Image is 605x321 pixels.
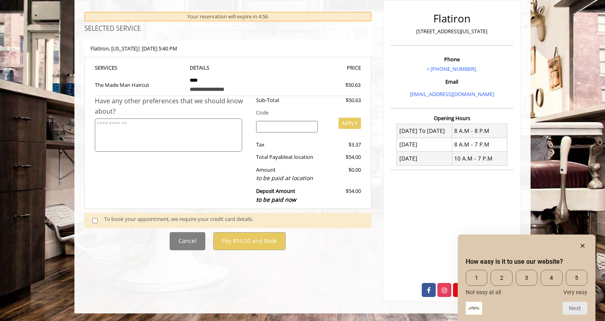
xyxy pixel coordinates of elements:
div: Your reservation will expire in 4:56 [84,12,371,21]
span: 4 [541,270,562,286]
b: Flatiron | [DATE] 5:40 PM [90,45,177,52]
h3: SELECTED SERVICE [84,25,371,32]
div: Code [250,108,361,117]
td: 10 A.M - 7 P.M [452,152,507,165]
div: $50.63 [324,96,361,104]
div: Total Payable [250,153,324,161]
h3: Email [393,79,511,84]
h3: Opening Hours [391,115,513,121]
div: to be paid at location [256,174,318,183]
td: 8 A.M - 8 P.M [452,124,507,138]
span: 2 [491,270,512,286]
div: $54.00 [324,153,361,161]
div: $50.63 [317,81,361,89]
div: $54.00 [324,187,361,204]
div: How easy is it to use our website? Select an option from 1 to 5, with 1 being Not easy at all and... [466,241,587,315]
span: S [114,64,117,71]
th: PRICE [272,63,361,72]
div: Have any other preferences that we should know about? [95,96,250,116]
div: $0.00 [324,166,361,183]
div: $3.37 [324,140,361,149]
button: Next question [563,302,587,315]
span: at location [288,153,313,160]
div: Sub-Total [250,96,324,104]
td: [DATE] [397,138,452,151]
div: Amount [250,166,324,183]
span: 5 [566,270,587,286]
span: Not easy at all [466,289,501,295]
button: Hide survey [578,241,587,251]
h2: How easy is it to use our website? Select an option from 1 to 5, with 1 being Not easy at all and... [466,257,587,267]
div: Tax [250,140,324,149]
span: to be paid now [256,196,296,203]
button: APPLY [339,118,361,129]
span: Very easy [563,289,587,295]
span: 3 [516,270,537,286]
div: How easy is it to use our website? Select an option from 1 to 5, with 1 being Not easy at all and... [466,270,587,295]
td: [DATE] [397,152,452,165]
th: DETAILS [184,63,272,72]
td: [DATE] To [DATE] [397,124,452,138]
span: , [US_STATE] [109,45,138,52]
b: Deposit Amount [256,187,296,203]
h3: Phone [393,56,511,62]
td: The Made Man Haircut [95,72,184,96]
th: SERVICE [95,63,184,72]
button: Cancel [170,232,205,250]
p: [STREET_ADDRESS][US_STATE] [393,27,511,36]
a: + [PHONE_NUMBER]. [427,65,477,72]
td: 8 A.M - 7 P.M [452,138,507,151]
div: To book your appointment, we require your credit card details. [104,215,363,226]
a: [EMAIL_ADDRESS][DOMAIN_NAME] [410,90,494,98]
h2: Flatiron [393,13,511,24]
button: Pay $54.00 and Book [213,232,286,250]
span: 1 [466,270,487,286]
